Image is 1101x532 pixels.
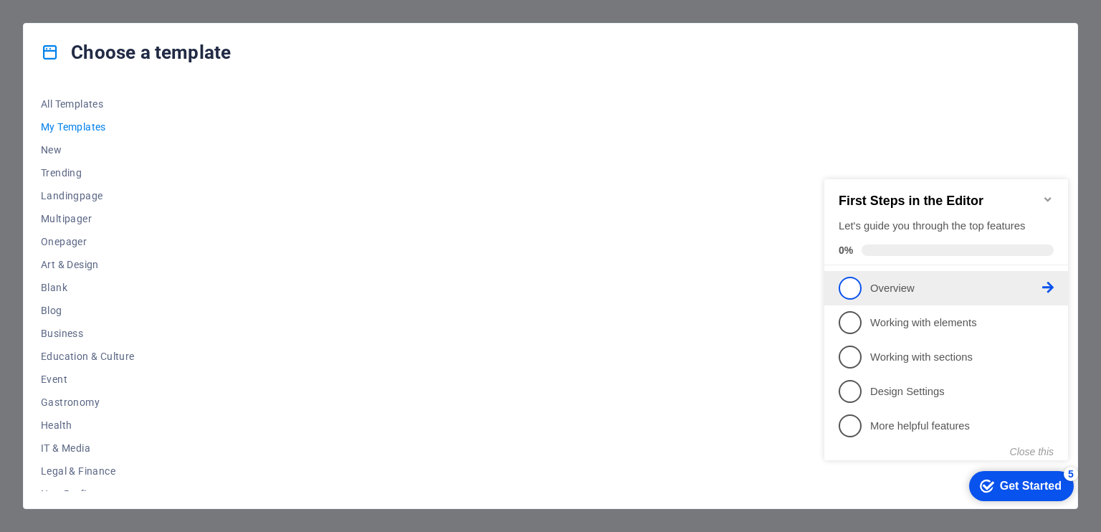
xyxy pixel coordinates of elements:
button: Onepager [41,230,135,253]
button: All Templates [41,92,135,115]
span: IT & Media [41,442,135,454]
button: Blog [41,299,135,322]
span: Business [41,328,135,339]
li: Overview [6,113,249,148]
span: Landingpage [41,190,135,201]
button: Education & Culture [41,345,135,368]
span: All Templates [41,98,135,110]
button: Health [41,414,135,437]
span: Multipager [41,213,135,224]
p: More helpful features [52,261,224,276]
span: My Templates [41,121,135,133]
p: Working with elements [52,158,224,173]
button: Non-Profit [41,483,135,505]
span: Art & Design [41,259,135,270]
button: Business [41,322,135,345]
button: Multipager [41,207,135,230]
div: Let's guide you through the top features [20,61,235,76]
div: 5 [245,309,259,323]
span: Onepager [41,236,135,247]
p: Overview [52,123,224,138]
span: Education & Culture [41,351,135,362]
span: Blog [41,305,135,316]
button: My Templates [41,115,135,138]
button: Landingpage [41,184,135,207]
p: Working with sections [52,192,224,207]
button: Gastronomy [41,391,135,414]
span: Non-Profit [41,488,135,500]
span: New [41,144,135,156]
button: Event [41,368,135,391]
span: 0% [20,87,43,98]
li: Working with elements [6,148,249,182]
span: Health [41,419,135,431]
button: Art & Design [41,253,135,276]
div: Minimize checklist [224,36,235,47]
button: Trending [41,161,135,184]
button: IT & Media [41,437,135,460]
div: Get Started 5 items remaining, 0% complete [151,313,255,343]
button: Blank [41,276,135,299]
h2: First Steps in the Editor [20,36,235,51]
span: Legal & Finance [41,465,135,477]
p: Design Settings [52,227,224,242]
span: Trending [41,167,135,179]
span: Event [41,374,135,385]
button: Close this [191,288,235,300]
button: Legal & Finance [41,460,135,483]
div: Get Started [181,322,243,335]
li: Design Settings [6,217,249,251]
h4: Choose a template [41,41,231,64]
span: Blank [41,282,135,293]
li: Working with sections [6,182,249,217]
button: New [41,138,135,161]
span: Gastronomy [41,396,135,408]
li: More helpful features [6,251,249,285]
